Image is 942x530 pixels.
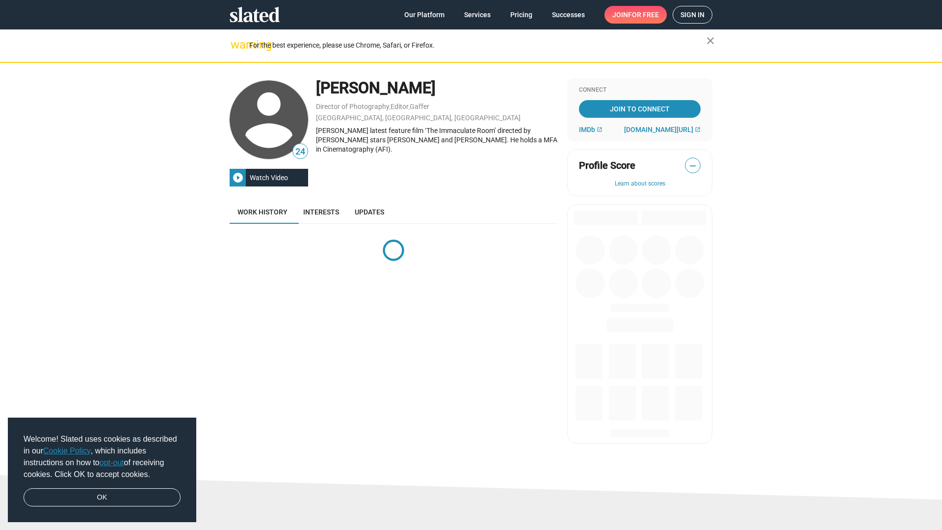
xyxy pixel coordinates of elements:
[597,127,602,132] mat-icon: open_in_new
[581,100,699,118] span: Join To Connect
[673,6,712,24] a: Sign in
[456,6,498,24] a: Services
[230,200,295,224] a: Work history
[316,78,557,99] div: [PERSON_NAME]
[604,6,667,24] a: Joinfor free
[624,126,701,133] a: [DOMAIN_NAME][URL]
[24,433,181,480] span: Welcome! Slated uses cookies as described in our , which includes instructions on how to of recei...
[552,6,585,24] span: Successes
[409,105,410,110] span: ,
[628,6,659,24] span: for free
[705,35,716,47] mat-icon: close
[464,6,491,24] span: Services
[43,447,91,455] a: Cookie Policy
[579,126,595,133] span: IMDb
[347,200,392,224] a: Updates
[246,169,292,186] div: Watch Video
[685,159,700,172] span: —
[579,126,602,133] a: IMDb
[230,169,308,186] button: Watch Video
[316,103,390,110] a: Director of Photography
[579,100,701,118] a: Join To Connect
[24,488,181,507] a: dismiss cookie message
[316,126,557,154] div: [PERSON_NAME] latest feature film ‘The Immaculate Room’ directed by [PERSON_NAME] stars [PERSON_N...
[237,208,288,216] span: Work history
[544,6,593,24] a: Successes
[695,127,701,132] mat-icon: open_in_new
[293,145,308,159] span: 24
[295,200,347,224] a: Interests
[391,103,409,110] a: Editor
[316,114,521,122] a: [GEOGRAPHIC_DATA], [GEOGRAPHIC_DATA], [GEOGRAPHIC_DATA]
[231,39,242,51] mat-icon: warning
[502,6,540,24] a: Pricing
[612,6,659,24] span: Join
[8,418,196,523] div: cookieconsent
[390,105,391,110] span: ,
[680,6,705,23] span: Sign in
[100,458,124,467] a: opt-out
[355,208,384,216] span: Updates
[510,6,532,24] span: Pricing
[579,180,701,188] button: Learn about scores
[396,6,452,24] a: Our Platform
[579,86,701,94] div: Connect
[249,39,706,52] div: For the best experience, please use Chrome, Safari, or Firefox.
[303,208,339,216] span: Interests
[624,126,693,133] span: [DOMAIN_NAME][URL]
[579,159,635,172] span: Profile Score
[232,172,244,184] mat-icon: play_circle_filled
[410,103,429,110] a: Gaffer
[404,6,445,24] span: Our Platform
